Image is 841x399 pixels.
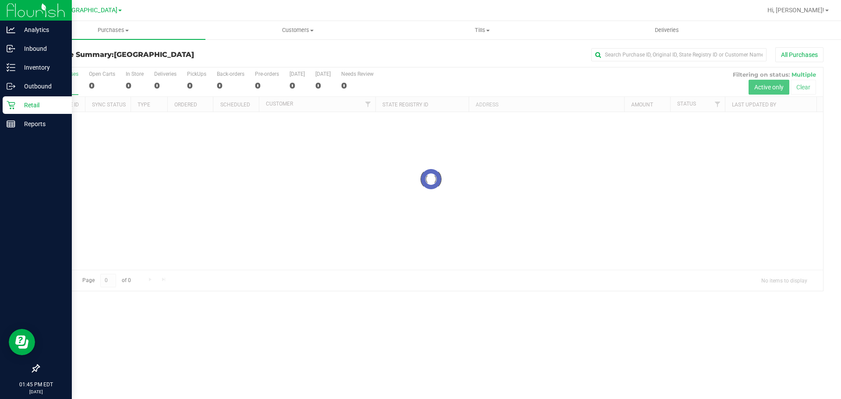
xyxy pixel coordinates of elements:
p: Outbound [15,81,68,92]
p: Retail [15,100,68,110]
p: Analytics [15,25,68,35]
a: Customers [205,21,390,39]
inline-svg: Analytics [7,25,15,34]
button: All Purchases [775,47,823,62]
inline-svg: Reports [7,120,15,128]
p: Inbound [15,43,68,54]
p: [DATE] [4,388,68,395]
span: [GEOGRAPHIC_DATA] [114,50,194,59]
p: Reports [15,119,68,129]
inline-svg: Inbound [7,44,15,53]
h3: Purchase Summary: [39,51,300,59]
p: Inventory [15,62,68,73]
p: 01:45 PM EDT [4,381,68,388]
a: Tills [390,21,574,39]
a: Purchases [21,21,205,39]
inline-svg: Outbound [7,82,15,91]
span: Tills [390,26,574,34]
span: Customers [206,26,389,34]
span: Hi, [PERSON_NAME]! [767,7,824,14]
inline-svg: Inventory [7,63,15,72]
span: [GEOGRAPHIC_DATA] [57,7,117,14]
span: Deliveries [643,26,691,34]
span: Purchases [21,26,205,34]
a: Deliveries [575,21,759,39]
inline-svg: Retail [7,101,15,109]
input: Search Purchase ID, Original ID, State Registry ID or Customer Name... [591,48,767,61]
iframe: Resource center [9,329,35,355]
